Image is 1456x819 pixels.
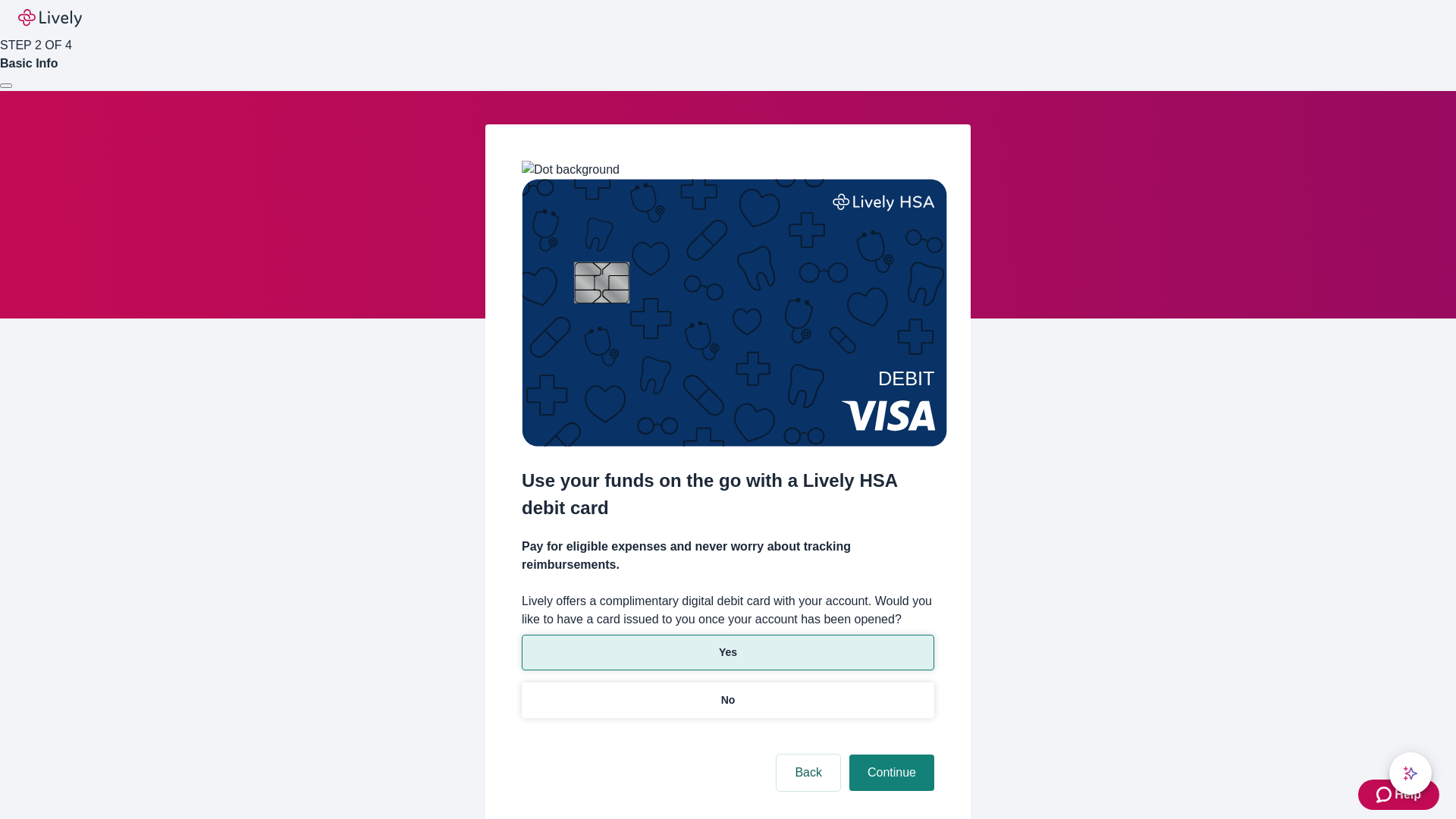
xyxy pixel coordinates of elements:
[522,467,934,522] h2: Use your funds on the go with a Lively HSA debit card
[777,755,840,791] button: Back
[18,9,82,27] img: Lively
[1403,766,1418,781] svg: Lively AI Assistant
[522,179,947,447] img: Debit card
[522,592,934,629] label: Lively offers a complimentary digital debit card with your account. Would you like to have a card...
[522,538,934,574] h4: Pay for eligible expenses and never worry about tracking reimbursements.
[721,692,736,708] p: No
[522,161,620,179] img: Dot background
[1389,752,1432,795] button: chat
[719,645,737,661] p: Yes
[1376,786,1395,804] svg: Zendesk support icon
[849,755,934,791] button: Continue
[522,635,934,670] button: Yes
[1358,780,1439,810] button: Zendesk support iconHelp
[522,682,934,718] button: No
[1395,786,1421,804] span: Help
